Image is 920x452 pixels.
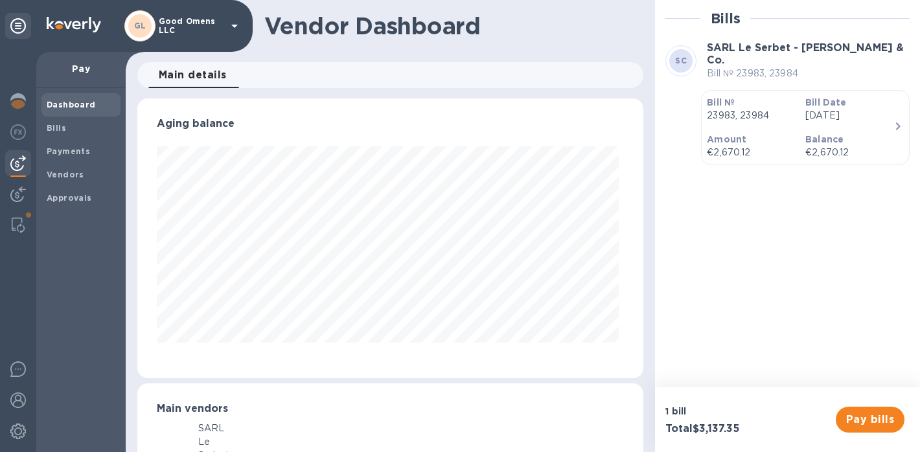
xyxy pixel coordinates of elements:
b: SC [675,56,687,65]
b: Amount [707,134,746,144]
b: Approvals [47,193,92,203]
h2: Bills [711,10,740,27]
span: Pay bills [846,412,894,427]
p: €2,670.12 [707,146,795,159]
button: Pay bills [836,407,904,433]
b: Bills [47,123,66,133]
b: Payments [47,146,90,156]
img: Foreign exchange [10,124,26,140]
b: Vendors [47,170,84,179]
h3: Main vendors [157,403,624,415]
span: Main details [159,66,227,84]
button: Bill №23983, 23984Bill Date[DATE]Amount€2,670.12Balance€2,670.12 [701,90,910,165]
b: GL [134,21,146,30]
div: SARL [198,422,282,435]
p: €2,670.12 [805,146,893,159]
b: Bill Date [805,97,846,107]
b: SARL Le Serbet - [PERSON_NAME] & Co. [707,41,904,66]
p: 23983, 23984 [707,109,795,122]
b: Balance [805,134,844,144]
img: Logo [47,17,101,32]
div: Unpin categories [5,13,31,39]
h1: Vendor Dashboard [264,12,634,40]
b: Bill № [707,97,735,107]
p: Pay [47,62,115,75]
p: Bill № 23983, 23984 [707,67,910,80]
h3: Total $3,137.35 [665,423,782,435]
p: Good Omens LLC [159,17,224,35]
p: [DATE] [805,109,893,122]
div: Le [198,435,282,449]
p: 1 bill [665,405,782,418]
h3: Aging balance [157,118,624,130]
b: Dashboard [47,100,96,109]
